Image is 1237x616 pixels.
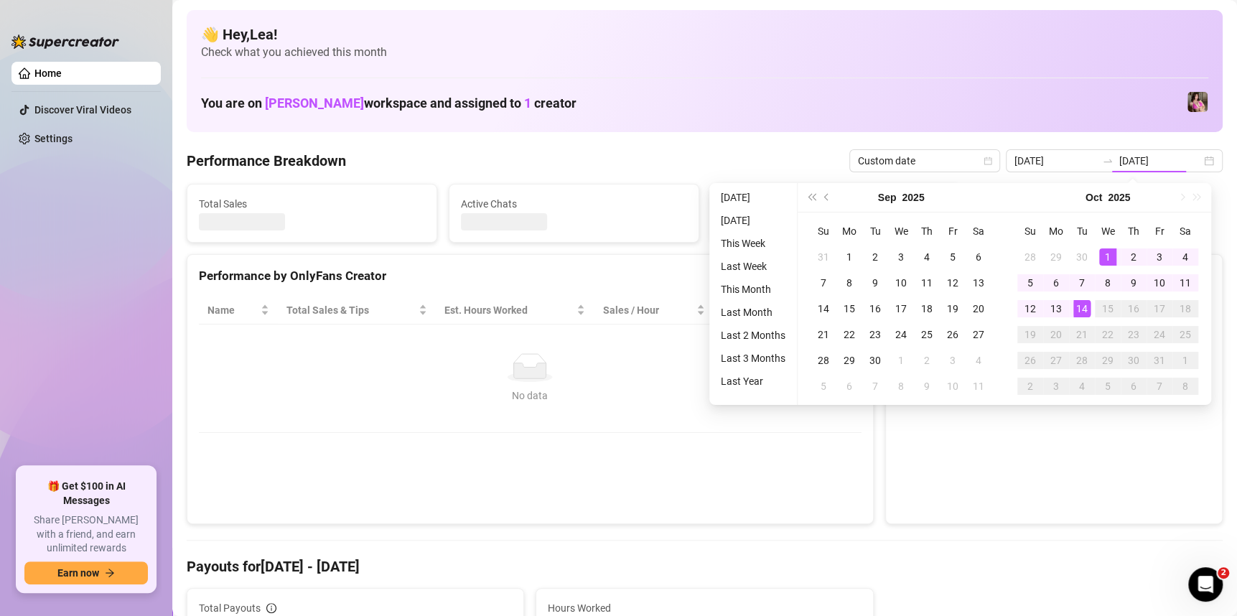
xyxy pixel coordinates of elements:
[714,297,861,325] th: Chat Conversion
[24,561,148,584] button: Earn nowarrow-right
[201,95,577,111] h1: You are on workspace and assigned to creator
[24,480,148,508] span: 🎁 Get $100 in AI Messages
[24,513,148,556] span: Share [PERSON_NAME] with a friend, and earn unlimited rewards
[187,556,1223,577] h4: Payouts for [DATE] - [DATE]
[723,196,949,212] span: Messages Sent
[594,297,714,325] th: Sales / Hour
[1102,155,1114,167] span: to
[199,600,261,616] span: Total Payouts
[34,67,62,79] a: Home
[199,297,278,325] th: Name
[201,45,1208,60] span: Check what you achieved this month
[34,133,73,144] a: Settings
[105,568,115,578] span: arrow-right
[897,266,1210,286] div: Sales by OnlyFans Creator
[1014,153,1096,169] input: Start date
[199,196,425,212] span: Total Sales
[984,157,992,165] span: calendar
[57,567,99,579] span: Earn now
[34,104,131,116] a: Discover Viral Videos
[1119,153,1201,169] input: End date
[858,150,991,172] span: Custom date
[213,388,847,403] div: No data
[602,302,694,318] span: Sales / Hour
[11,34,119,49] img: logo-BBDzfeDw.svg
[286,302,415,318] span: Total Sales & Tips
[207,302,258,318] span: Name
[187,151,346,171] h4: Performance Breakdown
[548,600,861,616] span: Hours Worked
[266,603,276,613] span: info-circle
[1188,567,1223,602] iframe: Intercom live chat
[265,95,364,111] span: [PERSON_NAME]
[461,196,687,212] span: Active Chats
[199,266,862,286] div: Performance by OnlyFans Creator
[1102,155,1114,167] span: swap-right
[278,297,435,325] th: Total Sales & Tips
[1218,567,1229,579] span: 2
[1187,92,1208,112] img: Nanner
[722,302,841,318] span: Chat Conversion
[201,24,1208,45] h4: 👋 Hey, Lea !
[444,302,574,318] div: Est. Hours Worked
[524,95,531,111] span: 1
